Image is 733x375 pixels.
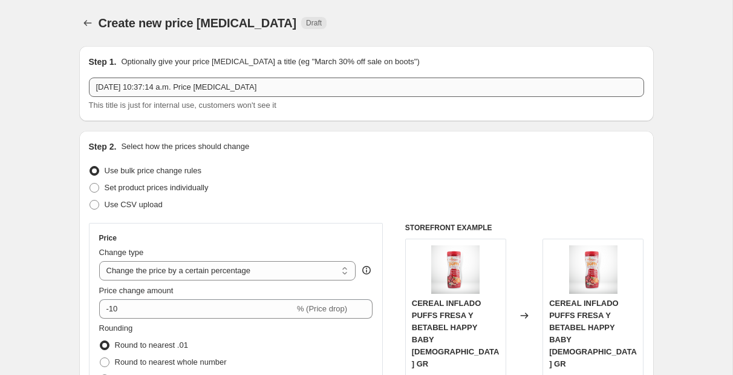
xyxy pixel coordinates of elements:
input: 30% off holiday sale [89,78,644,97]
p: Optionally give your price [MEDICAL_DATA] a title (eg "March 30% off sale on boots") [121,56,419,68]
h3: Price [99,233,117,243]
h6: STOREFRONT EXAMPLE [405,223,644,233]
span: Rounding [99,324,133,333]
span: Use bulk price change rules [105,166,201,175]
span: Use CSV upload [105,200,163,209]
img: 1652141945272CEREALINFLADOPUFFSFRESAYBETABELHAPPYBABY60GR_80x.png [431,245,480,294]
input: -15 [99,299,295,319]
span: % (Price drop) [297,304,347,313]
span: Draft [306,18,322,28]
div: help [360,264,373,276]
span: Create new price [MEDICAL_DATA] [99,16,297,30]
span: Round to nearest .01 [115,340,188,350]
img: 1652141945272CEREALINFLADOPUFFSFRESAYBETABELHAPPYBABY60GR_80x.png [569,245,617,294]
button: Price change jobs [79,15,96,32]
h2: Step 1. [89,56,117,68]
span: Set product prices individually [105,183,209,192]
span: Change type [99,248,144,257]
span: CEREAL INFLADO PUFFS FRESA Y BETABEL HAPPY BABY [DEMOGRAPHIC_DATA] GR [412,299,500,368]
h2: Step 2. [89,141,117,153]
span: Round to nearest whole number [115,357,227,367]
span: CEREAL INFLADO PUFFS FRESA Y BETABEL HAPPY BABY [DEMOGRAPHIC_DATA] GR [549,299,637,368]
span: This title is just for internal use, customers won't see it [89,101,276,110]
span: Price change amount [99,286,174,295]
p: Select how the prices should change [121,141,249,153]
